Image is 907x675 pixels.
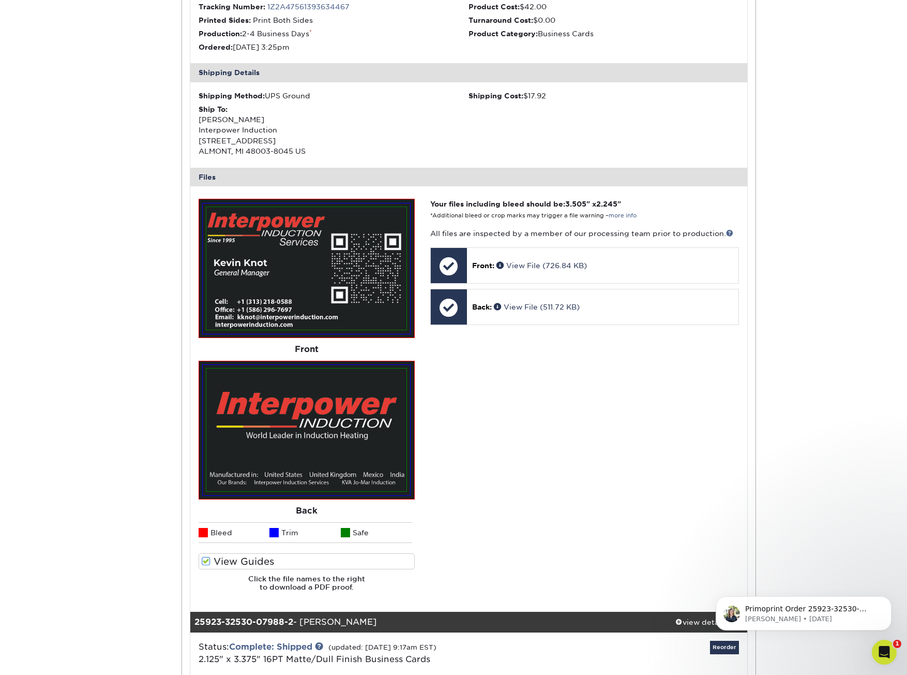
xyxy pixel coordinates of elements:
[199,92,265,100] strong: Shipping Method:
[199,575,415,600] h6: Click the file names to the right to download a PDF proof.
[199,500,415,522] div: Back
[565,200,586,208] span: 3.505
[468,2,739,12] li: $42.00
[199,43,233,51] strong: Ordered:
[430,228,739,239] p: All files are inspected by a member of our processing team prior to production.
[654,612,747,633] a: view details
[190,168,748,186] div: Files
[253,16,313,24] span: Print Both Sides
[45,40,178,49] p: Message from Irene, sent 1w ago
[494,303,580,311] a: View File (511.72 KB)
[199,522,270,543] li: Bleed
[472,303,492,311] span: Back:
[191,641,562,666] div: Status:
[872,640,897,665] iframe: Intercom live chat
[596,200,617,208] span: 2.245
[199,654,430,664] a: 2.125" x 3.375" 16PT Matte/Dull Finish Business Cards
[199,553,415,569] label: View Guides
[341,522,412,543] li: Safe
[194,617,293,627] strong: 25923-32530-07988-2
[468,91,739,101] div: $17.92
[199,105,228,113] strong: Ship To:
[472,261,494,270] span: Front:
[609,212,637,219] a: more info
[430,200,621,208] strong: Your files including bleed should be: " x "
[190,612,655,633] div: - [PERSON_NAME]
[190,63,748,82] div: Shipping Details
[468,30,538,38] strong: Product Category:
[328,643,436,651] small: (updated: [DATE] 9:17am EST)
[199,30,242,38] strong: Production:
[199,28,469,39] li: 2-4 Business Days
[199,42,469,52] li: [DATE] 3:25pm
[199,338,415,361] div: Front
[468,92,523,100] strong: Shipping Cost:
[468,28,739,39] li: Business Cards
[893,640,901,648] span: 1
[468,15,739,25] li: $0.00
[199,3,265,11] strong: Tracking Number:
[468,16,533,24] strong: Turnaround Cost:
[45,30,176,224] span: Primoprint Order 25923-32530-07988 Our Quality Assurance Department has determined that this job ...
[267,3,350,11] a: 1Z2A47561393634467
[496,261,587,270] a: View File (726.84 KB)
[430,212,637,219] small: *Additional bleed or crop marks may trigger a file warning –
[654,617,747,627] div: view details
[700,575,907,647] iframe: Intercom notifications message
[199,16,251,24] strong: Printed Sides:
[199,91,469,101] div: UPS Ground
[710,641,739,654] a: Reorder
[229,642,312,652] a: Complete: Shipped
[269,522,341,543] li: Trim
[468,3,520,11] strong: Product Cost:
[199,104,469,157] div: [PERSON_NAME] Interpower Induction [STREET_ADDRESS] ALMONT, MI 48003-8045 US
